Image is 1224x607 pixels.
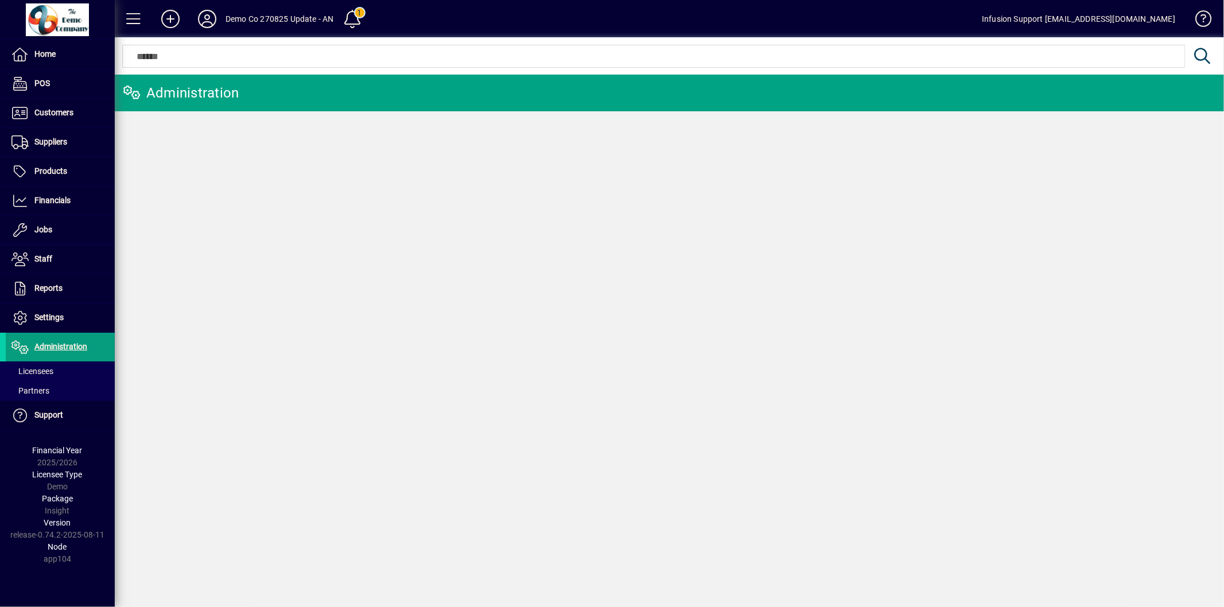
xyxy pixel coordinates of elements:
a: Financials [6,186,115,215]
a: Knowledge Base [1187,2,1210,40]
span: Licensee Type [33,470,83,479]
a: Customers [6,99,115,127]
span: Financial Year [33,446,83,455]
span: Jobs [34,225,52,234]
a: Staff [6,245,115,274]
a: Suppliers [6,128,115,157]
span: Suppliers [34,137,67,146]
div: Administration [123,84,239,102]
span: Staff [34,254,52,263]
a: Reports [6,274,115,303]
div: Infusion Support [EMAIL_ADDRESS][DOMAIN_NAME] [982,10,1175,28]
span: Version [44,518,71,527]
span: Settings [34,313,64,322]
span: POS [34,79,50,88]
span: Products [34,166,67,176]
span: Node [48,542,67,551]
a: Home [6,40,115,69]
span: Financials [34,196,71,205]
span: Home [34,49,56,59]
span: Licensees [11,367,53,376]
span: Package [42,494,73,503]
span: Support [34,410,63,419]
a: Licensees [6,361,115,381]
a: Jobs [6,216,115,244]
button: Profile [189,9,226,29]
a: Partners [6,381,115,400]
a: Settings [6,303,115,332]
a: Support [6,401,115,430]
a: Products [6,157,115,186]
span: Administration [34,342,87,351]
button: Add [152,9,189,29]
span: Reports [34,283,63,293]
span: Customers [34,108,73,117]
a: POS [6,69,115,98]
span: Partners [11,386,49,395]
div: Demo Co 270825 Update - AN [226,10,334,28]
